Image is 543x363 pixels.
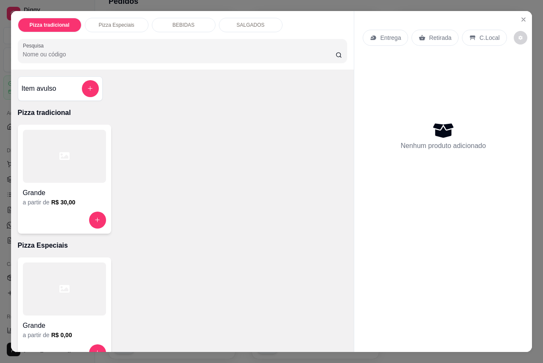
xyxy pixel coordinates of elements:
[517,13,530,26] button: Close
[237,22,265,28] p: SALGADOS
[22,84,56,94] h4: Item avulso
[173,22,195,28] p: BEBIDAS
[23,188,106,198] h4: Grande
[18,240,347,251] p: Pizza Especiais
[514,31,527,45] button: decrease-product-quantity
[479,34,499,42] p: C.Local
[30,22,70,28] p: Pizza tradicional
[51,331,72,339] h6: R$ 0,00
[89,212,106,229] button: increase-product-quantity
[82,80,99,97] button: add-separate-item
[23,198,106,207] div: a partir de
[400,141,486,151] p: Nenhum produto adicionado
[23,50,336,59] input: Pesquisa
[380,34,401,42] p: Entrega
[23,331,106,339] div: a partir de
[51,198,76,207] h6: R$ 30,00
[429,34,451,42] p: Retirada
[18,108,347,118] p: Pizza tradicional
[89,344,106,361] button: increase-product-quantity
[23,321,106,331] h4: Grande
[99,22,134,28] p: Pizza Especiais
[23,42,47,49] label: Pesquisa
